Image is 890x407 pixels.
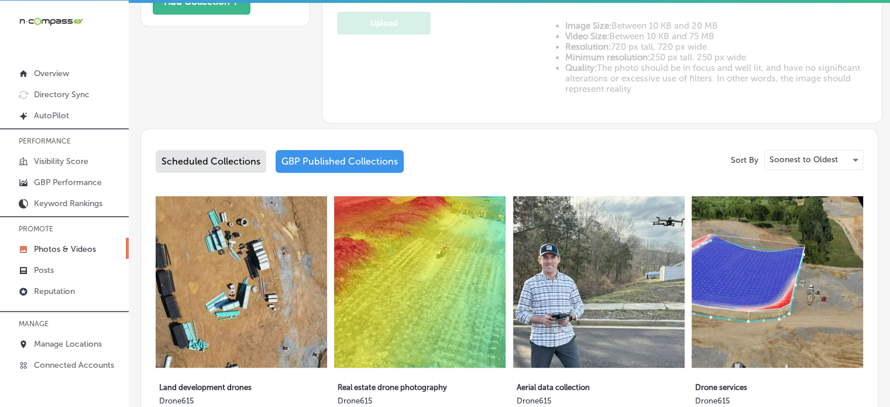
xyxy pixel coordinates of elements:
div: Soonest to Oldest [765,151,862,169]
div: Scheduled Collections [156,150,266,173]
label: Real estate drone photography [338,376,471,396]
img: Collection thumbnail [692,196,863,368]
img: Collection thumbnail [513,196,685,368]
p: Sort By [731,155,758,165]
p: Photos & Videos [34,244,96,254]
label: Land development drones [159,376,293,396]
p: Posts [34,265,54,275]
img: Collection thumbnail [334,196,506,368]
p: Directory Sync [34,90,90,100]
p: Connected Accounts [34,360,114,370]
p: Soonest to Oldest [769,154,838,165]
p: GBP Performance [34,177,102,187]
label: Drone services [695,376,829,396]
img: Collection thumbnail [156,196,327,368]
p: Manage Locations [34,339,102,349]
p: Overview [34,69,69,78]
p: Keyword Rankings [34,199,102,208]
img: 660ab0bf-5cc7-4cb8-ba1c-48b5ae0f18e60NCTV_CLogo_TV_Black_-500x88.png [19,16,83,27]
p: Reputation [34,286,75,296]
p: AutoPilot [34,111,69,121]
p: Visibility Score [34,156,88,166]
div: GBP Published Collections [276,150,404,173]
label: Aerial data collection [517,376,650,396]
